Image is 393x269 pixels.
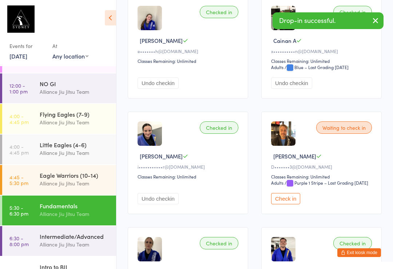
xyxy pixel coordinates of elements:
div: Classes Remaining: Unlimited [138,173,241,180]
img: Alliance Sydney [7,5,35,33]
div: i•••••••••••r@[DOMAIN_NAME] [138,164,241,170]
div: D•••••••3@[DOMAIN_NAME] [271,164,374,170]
time: 5:30 - 6:30 pm [9,205,28,216]
div: Classes Remaining: Unlimited [138,58,241,64]
div: Drop-in successful. [273,12,384,29]
div: Checked in [200,6,238,18]
img: image1737508409.png [138,121,162,146]
div: Adults [271,64,283,70]
div: Little Eagles (4-6) [40,141,110,149]
img: image1744272355.png [138,237,162,261]
span: [PERSON_NAME] [140,37,183,44]
div: Fundamentals [40,202,110,210]
div: x••••••••••n@[DOMAIN_NAME] [271,48,374,54]
span: [PERSON_NAME] [273,152,316,160]
div: Adults [271,180,283,186]
span: [PERSON_NAME] [140,152,183,160]
button: Undo checkin [138,193,179,204]
time: 6:30 - 8:00 pm [9,235,29,247]
span: Cainan A [273,37,296,44]
div: Alliance Jiu Jitsu Team [40,88,110,96]
div: Flying Eagles (7-9) [40,110,110,118]
div: Classes Remaining: Unlimited [271,58,374,64]
div: Waiting to check in [316,121,372,134]
button: Check in [271,193,300,204]
a: [DATE] [9,52,27,60]
img: image1742201181.png [138,6,162,30]
div: Checked in [200,237,238,249]
span: / Blue – Last Grading [DATE] [285,64,349,70]
div: Alliance Jiu Jitsu Team [40,118,110,127]
a: 4:00 -4:45 pmFlying Eagles (7-9)Alliance Jiu Jitsu Team [2,104,116,134]
a: 5:30 -6:30 pmFundamentalsAlliance Jiu Jitsu Team [2,196,116,225]
a: 6:30 -8:00 pmIntermediate/AdvancedAlliance Jiu Jitsu Team [2,226,116,256]
div: Eagle Warriors (10-14) [40,171,110,179]
a: 4:00 -4:45 pmLittle Eagles (4-6)Alliance Jiu Jitsu Team [2,134,116,164]
a: 12:00 -1:00 pmNO GIAlliance Jiu Jitsu Team [2,73,116,103]
img: image1709541611.png [271,237,295,261]
div: Intermediate/Advanced [40,232,110,240]
button: Exit kiosk mode [337,248,381,257]
div: Alliance Jiu Jitsu Team [40,149,110,157]
a: 4:45 -5:30 pmEagle Warriors (10-14)Alliance Jiu Jitsu Team [2,165,116,195]
time: 4:45 - 5:30 pm [9,174,28,186]
div: e•••••••h@[DOMAIN_NAME] [138,48,241,54]
div: Alliance Jiu Jitsu Team [40,179,110,188]
div: Events for [9,40,45,52]
button: Undo checkin [138,77,179,89]
span: / Purple 1 Stripe – Last Grading [DATE] [285,180,368,186]
div: Alliance Jiu Jitsu Team [40,210,110,218]
div: Checked in [333,237,372,249]
div: Classes Remaining: Unlimited [271,173,374,180]
time: 4:00 - 4:45 pm [9,144,29,155]
img: image1680554120.png [271,121,295,146]
time: 12:00 - 1:00 pm [9,83,28,94]
div: Checked in [333,6,372,18]
button: Undo checkin [271,77,312,89]
div: At [52,40,88,52]
div: Alliance Jiu Jitsu Team [40,240,110,249]
div: NO GI [40,80,110,88]
time: 4:00 - 4:45 pm [9,113,29,125]
div: Checked in [200,121,238,134]
img: image1719907437.png [271,6,295,30]
div: Any location [52,52,88,60]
